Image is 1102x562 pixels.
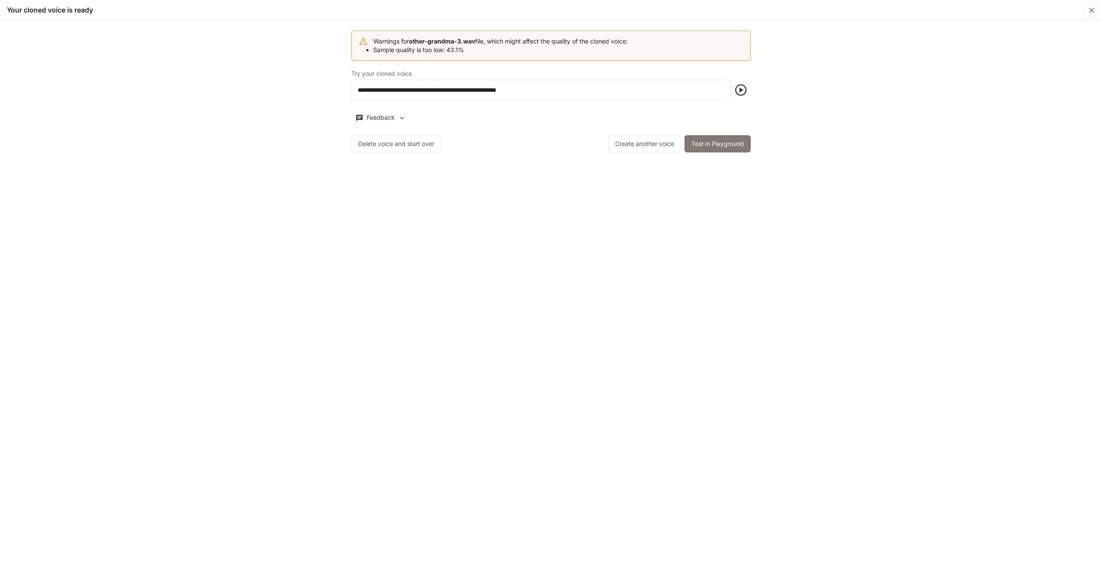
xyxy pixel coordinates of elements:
[608,135,681,152] button: Create another voice
[373,46,628,54] li: Sample quality is too low: 43.1%
[684,135,751,152] button: Test in Playground
[351,111,410,125] button: Feedback
[373,34,628,58] div: Warnings for file, which might affect the quality of the cloned voice:
[409,37,475,45] b: other-grandma-3.wav
[7,5,93,15] h5: Your cloned voice is ready
[351,135,441,152] button: Delete voice and start over
[351,71,412,77] p: Try your cloned voice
